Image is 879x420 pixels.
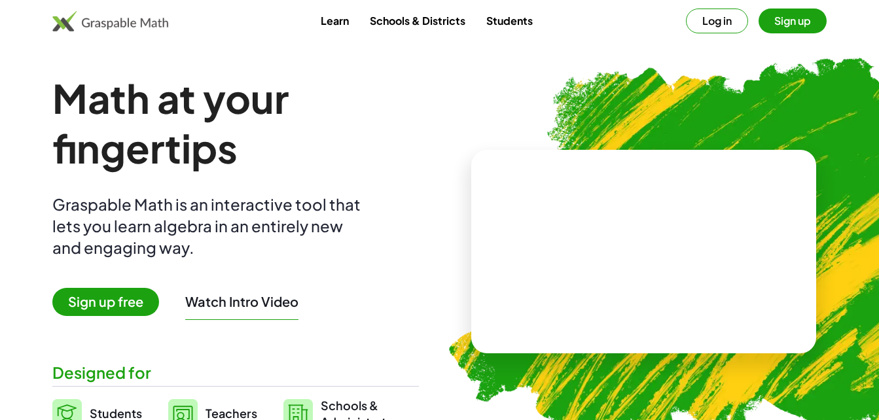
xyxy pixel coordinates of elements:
[310,9,359,33] a: Learn
[759,9,827,33] button: Sign up
[52,288,159,316] span: Sign up free
[359,9,476,33] a: Schools & Districts
[686,9,748,33] button: Log in
[545,202,742,300] video: What is this? This is dynamic math notation. Dynamic math notation plays a central role in how Gr...
[52,362,419,383] div: Designed for
[52,73,419,173] h1: Math at your fingertips
[185,293,298,310] button: Watch Intro Video
[476,9,543,33] a: Students
[52,194,367,258] div: Graspable Math is an interactive tool that lets you learn algebra in an entirely new and engaging...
